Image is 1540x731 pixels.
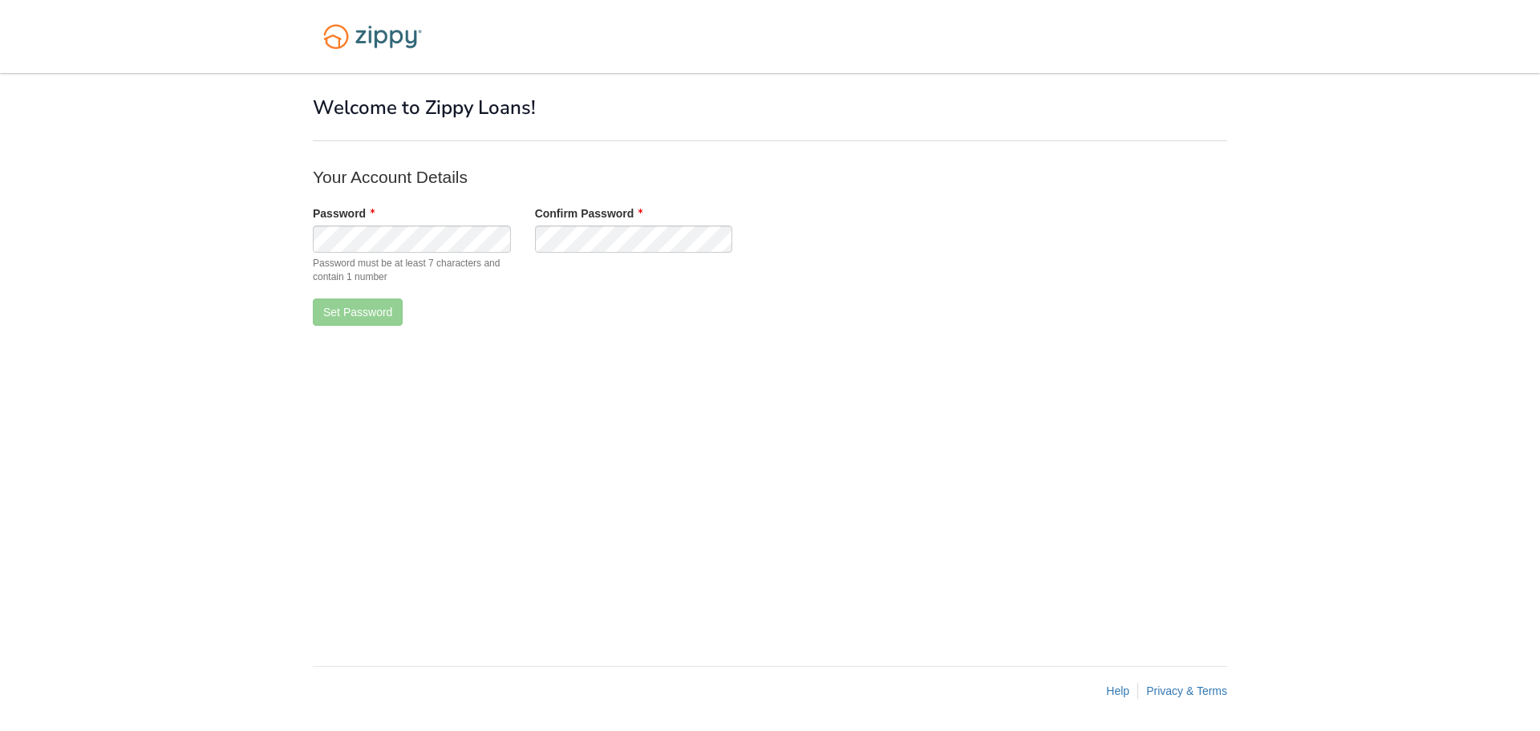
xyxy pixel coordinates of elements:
[313,298,403,326] button: Set Password
[535,205,643,221] label: Confirm Password
[1106,684,1129,697] a: Help
[313,16,432,57] img: Logo
[535,225,733,253] input: Verify Password
[313,205,375,221] label: Password
[313,257,511,284] span: Password must be at least 7 characters and contain 1 number
[313,165,954,189] p: Your Account Details
[1146,684,1227,697] a: Privacy & Terms
[313,97,1227,118] h1: Welcome to Zippy Loans!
